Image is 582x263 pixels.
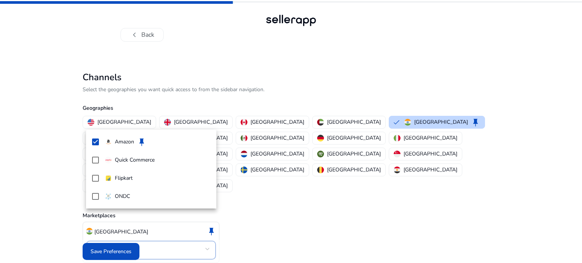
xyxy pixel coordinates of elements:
p: ONDC [115,192,130,201]
span: keep [137,137,146,146]
p: Quick Commerce [115,156,155,164]
img: flipkart.svg [105,175,112,182]
p: Flipkart [115,174,133,182]
img: amazon.svg [105,139,112,145]
p: Amazon [115,138,134,146]
img: quick-commerce.gif [105,157,112,163]
img: ondc-sm.webp [105,193,112,200]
